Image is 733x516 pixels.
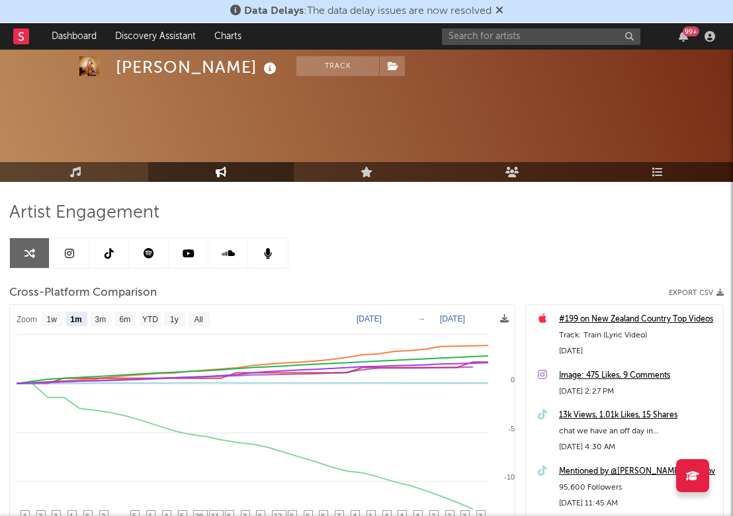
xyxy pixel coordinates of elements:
text: 6m [120,315,131,324]
text: 3m [95,315,107,324]
div: [DATE] [559,343,716,359]
text: → [417,314,425,323]
div: [PERSON_NAME] [116,56,280,78]
div: [DATE] 2:27 PM [559,384,716,400]
span: : The data delay issues are now resolved [244,6,492,17]
text: 1w [47,315,58,324]
input: Search for artists [442,28,640,45]
div: 95,600 Followers [559,480,716,495]
button: Export CSV [669,289,724,297]
span: Cross-Platform Comparison [9,285,157,301]
text: All [194,315,202,324]
a: Discovery Assistant [106,23,205,50]
span: Data Delays [244,6,304,17]
text: [DATE] [357,314,382,323]
a: #199 on New Zealand Country Top Videos [559,312,716,327]
text: 0% [511,376,521,384]
text: -10% [504,473,521,481]
div: [DATE] 4:30 AM [559,439,716,455]
span: Artist Engagement [9,205,159,221]
div: 99 + [683,26,699,36]
text: 1m [70,315,81,324]
a: 13k Views, 1.01k Likes, 15 Shares [559,408,716,423]
text: -5% [508,425,521,433]
text: 1y [170,315,179,324]
button: 99+ [679,31,688,42]
span: Dismiss [496,6,503,17]
text: YTD [142,315,158,324]
div: [DATE] 11:45 AM [559,495,716,511]
button: Track [296,56,379,76]
a: Charts [205,23,251,50]
text: Zoom [17,315,37,324]
a: Mentioned by @[PERSON_NAME].nesterov [559,464,716,480]
div: Track: Train (Lyric Video) [559,327,716,343]
div: chat we have an off day in [GEOGRAPHIC_DATA] wtf do we do 😻😻🤞 #[GEOGRAPHIC_DATA] #tour [559,423,716,439]
a: Dashboard [42,23,106,50]
text: [DATE] [440,314,465,323]
a: Image: 475 Likes, 9 Comments [559,368,716,384]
